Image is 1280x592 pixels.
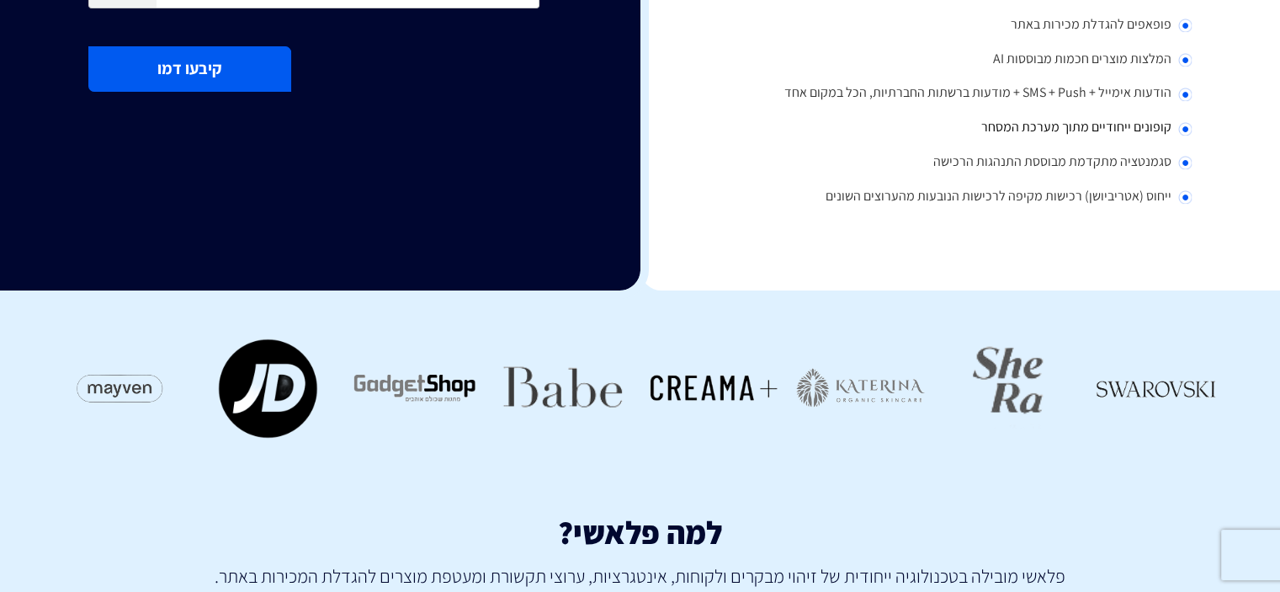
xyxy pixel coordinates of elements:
[88,46,291,91] button: קיבעו דמו
[981,118,1171,136] span: קופונים ייחודיים מתוך מערכת המסחר
[794,338,928,439] img: katerina-transformed.png
[348,338,483,439] img: %D7%92%D7%90%D7%93%D7%92%D7%98%D7%A9%D7%95%D7%A4-%D7%9C%D7%95%D7%92%D7%95-transformed.png
[52,338,187,439] img: mayven-transformed.png
[497,338,632,439] img: babe-transformed.png
[741,43,1192,77] li: המלצות מוצרים חכמות מבוססות AI
[200,338,335,439] img: jd-sport-transformed.png
[741,77,1192,111] li: הודעות אימייל + SMS + Push + מודעות ברשתות החברתיות, הכל במקום אחד
[1090,338,1224,439] img: swarovski-transformed.png
[741,180,1192,215] li: ייחוס (אטריביושן) רכישות מקיפה לרכישות הנובעות מהערוצים השונים
[741,146,1192,180] li: סגמנטציה מתקדמת מבוססת התנהגות הרכישה
[741,8,1192,43] li: פופאפים להגדלת מכירות באתר
[942,338,1076,439] img: she-ra-jewelry-transformed.png
[645,338,780,439] img: creama-transformed.png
